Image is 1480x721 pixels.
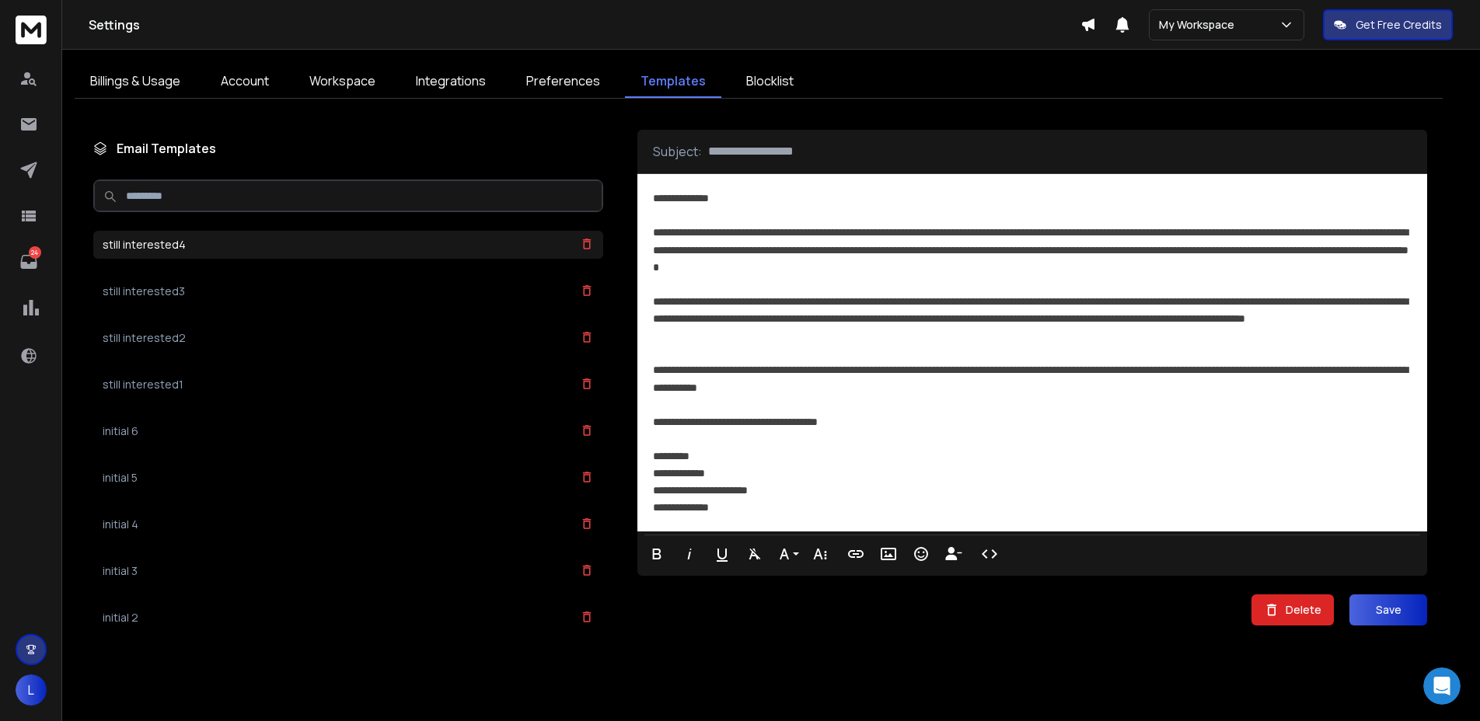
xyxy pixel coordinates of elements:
[93,139,603,158] h1: Email Templates
[103,517,138,532] h3: initial 4
[1323,9,1453,40] button: Get Free Credits
[233,485,311,547] button: Help
[69,287,159,304] div: [PERSON_NAME]
[103,237,186,253] h3: still interested4
[32,272,63,303] img: Profile image for Rohan
[841,538,871,569] button: Insert Link (⌘K)
[511,65,616,98] a: Preferences
[16,674,47,705] button: L
[939,538,969,569] button: Insert Unsubscribe Link
[29,246,41,259] p: 24
[103,377,183,392] h3: still interested1
[166,25,197,56] img: Profile image for Lakshita
[31,33,135,52] img: logo
[32,406,126,423] span: Search for help
[707,538,737,569] button: Underline (⌘U)
[32,249,279,265] div: Recent message
[400,65,501,98] a: Integrations
[653,142,702,161] p: Subject:
[103,330,186,346] h3: still interested2
[176,524,214,535] span: Tickets
[642,538,672,569] button: Bold (⌘B)
[225,25,257,56] img: Profile image for Raj
[89,16,1080,34] h1: Settings
[625,65,721,98] a: Templates
[16,259,295,316] div: Profile image for Rohanthanks[PERSON_NAME]•[DATE]
[205,65,284,98] a: Account
[13,246,44,277] a: 24
[21,524,56,535] span: Home
[103,423,138,439] h3: initial 6
[731,65,809,98] a: Blocklist
[23,436,288,481] div: Leveraging Spintax for Email Customization
[294,65,391,98] a: Workspace
[196,25,227,56] img: Profile image for Rohan
[31,110,280,163] p: Hi [PERSON_NAME] 👋
[16,235,295,317] div: Recent messageProfile image for Rohanthanks[PERSON_NAME]•[DATE]
[32,354,260,371] div: We'll be back online in 1 hour
[78,485,155,547] button: Messages
[90,524,144,535] span: Messages
[32,442,260,475] div: Leveraging Spintax for Email Customization
[1356,17,1442,33] p: Get Free Credits
[1423,667,1461,705] iframe: Intercom live chat
[103,563,138,579] h3: initial 3
[267,25,295,53] div: Close
[1159,17,1241,33] p: My Workspace
[103,284,185,299] h3: still interested3
[31,163,280,216] p: How can we assist you [DATE]?
[75,65,196,98] a: Billings & Usage
[906,538,936,569] button: Emoticons
[874,538,903,569] button: Insert Image (⌘P)
[260,524,284,535] span: Help
[773,538,802,569] button: Font Family
[103,610,138,625] h3: initial 2
[16,325,295,384] div: Send us a messageWe'll be back online in 1 hour
[1349,594,1427,625] button: Save
[975,538,1004,569] button: Code View
[23,399,288,430] button: Search for help
[675,538,704,569] button: Italic (⌘I)
[1251,594,1334,625] button: Delete
[162,287,206,304] div: • [DATE]
[32,338,260,354] div: Send us a message
[805,538,835,569] button: More Text
[740,538,770,569] button: Clear Formatting
[69,273,106,285] span: thanks
[103,470,138,486] h3: initial 5
[155,485,233,547] button: Tickets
